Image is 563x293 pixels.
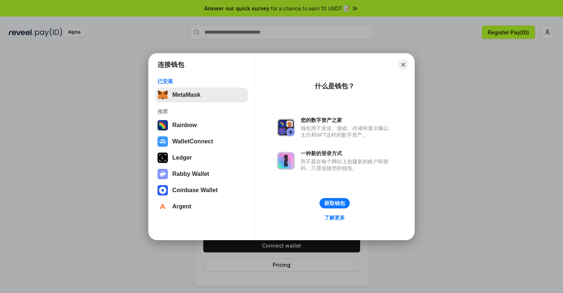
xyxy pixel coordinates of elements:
div: 钱包用于发送、接收、存储和显示像以太坊和NFT这样的数字资产。 [301,125,392,138]
div: 推荐 [158,108,246,115]
div: WalletConnect [172,138,213,145]
div: 而不是在每个网站上创建新的账户和密码，只需连接您的钱包。 [301,158,392,171]
div: 获取钱包 [324,200,345,207]
button: 获取钱包 [320,198,350,208]
img: svg+xml,%3Csvg%20xmlns%3D%22http%3A%2F%2Fwww.w3.org%2F2000%2Fsvg%22%20width%3D%2228%22%20height%3... [158,153,168,163]
div: Coinbase Wallet [172,187,218,194]
div: MetaMask [172,92,200,98]
button: Rabby Wallet [155,167,248,181]
img: svg+xml,%3Csvg%20xmlns%3D%22http%3A%2F%2Fwww.w3.org%2F2000%2Fsvg%22%20fill%3D%22none%22%20viewBox... [277,152,295,170]
img: svg+xml,%3Csvg%20width%3D%2228%22%20height%3D%2228%22%20viewBox%3D%220%200%2028%2028%22%20fill%3D... [158,201,168,212]
div: 已安装 [158,78,246,85]
a: 了解更多 [320,213,349,222]
img: svg+xml,%3Csvg%20xmlns%3D%22http%3A%2F%2Fwww.w3.org%2F2000%2Fsvg%22%20fill%3D%22none%22%20viewBox... [158,169,168,179]
div: 您的数字资产之家 [301,117,392,123]
div: 了解更多 [324,214,345,221]
button: WalletConnect [155,134,248,149]
button: Close [398,59,408,70]
img: svg+xml,%3Csvg%20width%3D%2228%22%20height%3D%2228%22%20viewBox%3D%220%200%2028%2028%22%20fill%3D... [158,185,168,195]
div: Argent [172,203,191,210]
button: MetaMask [155,88,248,102]
h1: 连接钱包 [158,60,184,69]
div: Rabby Wallet [172,171,209,177]
button: Argent [155,199,248,214]
img: svg+xml,%3Csvg%20width%3D%2228%22%20height%3D%2228%22%20viewBox%3D%220%200%2028%2028%22%20fill%3D... [158,136,168,147]
div: Ledger [172,154,192,161]
button: Ledger [155,150,248,165]
div: Rainbow [172,122,197,129]
div: 一种新的登录方式 [301,150,392,157]
img: svg+xml,%3Csvg%20width%3D%22120%22%20height%3D%22120%22%20viewBox%3D%220%200%20120%20120%22%20fil... [158,120,168,130]
img: svg+xml,%3Csvg%20xmlns%3D%22http%3A%2F%2Fwww.w3.org%2F2000%2Fsvg%22%20fill%3D%22none%22%20viewBox... [277,119,295,136]
div: 什么是钱包？ [315,82,355,91]
img: svg+xml,%3Csvg%20fill%3D%22none%22%20height%3D%2233%22%20viewBox%3D%220%200%2035%2033%22%20width%... [158,90,168,100]
button: Rainbow [155,118,248,133]
button: Coinbase Wallet [155,183,248,198]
